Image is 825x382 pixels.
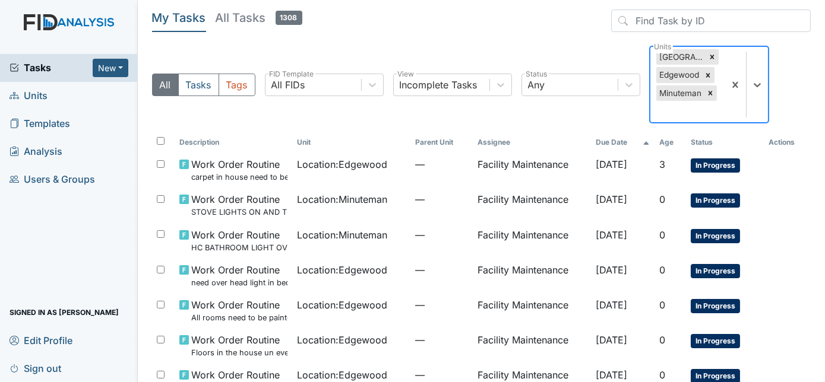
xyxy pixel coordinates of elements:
th: Toggle SortBy [292,132,410,152]
span: Location : Edgewood [297,368,387,382]
input: Toggle All Rows Selected [157,137,165,145]
span: Work Order Routine HC BATHROOM LIGHT OVER SINK [191,228,287,253]
span: 0 [659,369,665,381]
td: Facility Maintenance [473,258,590,293]
span: In Progress [691,158,740,173]
span: Users & Groups [10,170,95,189]
td: Facility Maintenance [473,223,590,258]
div: Incomplete Tasks [400,78,478,92]
span: Work Order Routine STOVE LIGHTS ON AND THE STOVE IS OFF [191,192,287,218]
span: [DATE] [596,229,627,241]
span: — [415,333,469,347]
span: Work Order Routine Floors in the house un even whole house [191,333,287,358]
h5: My Tasks [152,9,206,26]
span: 0 [659,264,665,276]
span: In Progress [691,264,740,278]
div: Type filter [152,74,255,96]
span: 0 [659,299,665,311]
th: Toggle SortBy [591,132,655,152]
span: — [415,228,469,242]
div: All FIDs [271,78,305,92]
td: Facility Maintenance [473,187,590,222]
button: All [152,74,179,96]
small: STOVE LIGHTS ON AND THE STOVE IS OFF [191,206,287,218]
div: Edgewood [656,67,701,82]
div: Minuteman [656,85,704,101]
th: Toggle SortBy [655,132,686,152]
th: Toggle SortBy [686,132,764,152]
span: Sign out [10,359,61,377]
span: [DATE] [596,193,627,205]
td: Facility Maintenance [473,293,590,328]
span: [DATE] [596,158,627,170]
span: Edit Profile [10,331,72,349]
span: In Progress [691,299,740,313]
input: Find Task by ID [611,9,811,32]
span: In Progress [691,229,740,243]
span: 3 [659,158,665,170]
span: Units [10,87,48,105]
span: In Progress [691,193,740,208]
span: Location : Edgewood [297,298,387,312]
small: HC BATHROOM LIGHT OVER SINK [191,242,287,253]
span: 1308 [276,11,302,25]
span: Location : Edgewood [297,333,387,347]
span: Work Order Routine All rooms need to be painted [191,298,287,323]
small: need over head light in bedroom one [191,277,287,288]
small: Floors in the house un even whole house [191,347,287,358]
span: 0 [659,229,665,241]
span: Location : Minuteman [297,192,387,206]
span: Location : Edgewood [297,263,387,277]
span: — [415,368,469,382]
th: Toggle SortBy [175,132,292,152]
small: carpet in house need to be clean [191,171,287,183]
span: In Progress [691,334,740,348]
span: [DATE] [596,334,627,346]
div: Any [528,78,545,92]
span: — [415,263,469,277]
a: Tasks [10,61,93,75]
span: [DATE] [596,264,627,276]
h5: All Tasks [216,9,302,26]
span: Signed in as [PERSON_NAME] [10,303,119,321]
span: Location : Minuteman [297,228,387,242]
td: Facility Maintenance [473,152,590,187]
th: Toggle SortBy [410,132,473,152]
span: [DATE] [596,299,627,311]
td: Facility Maintenance [473,328,590,363]
span: Location : Edgewood [297,157,387,171]
span: — [415,192,469,206]
span: Analysis [10,142,62,161]
th: Assignee [473,132,590,152]
th: Actions [764,132,811,152]
span: Templates [10,114,70,133]
span: Work Order Routine carpet in house need to be clean [191,157,287,183]
span: — [415,157,469,171]
span: 0 [659,193,665,205]
span: 0 [659,334,665,346]
span: [DATE] [596,369,627,381]
div: [GEOGRAPHIC_DATA] [656,49,706,65]
button: Tasks [178,74,219,96]
button: Tags [219,74,255,96]
span: — [415,298,469,312]
span: Work Order Routine need over head light in bedroom one [191,263,287,288]
button: New [93,59,128,77]
small: All rooms need to be painted [191,312,287,323]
